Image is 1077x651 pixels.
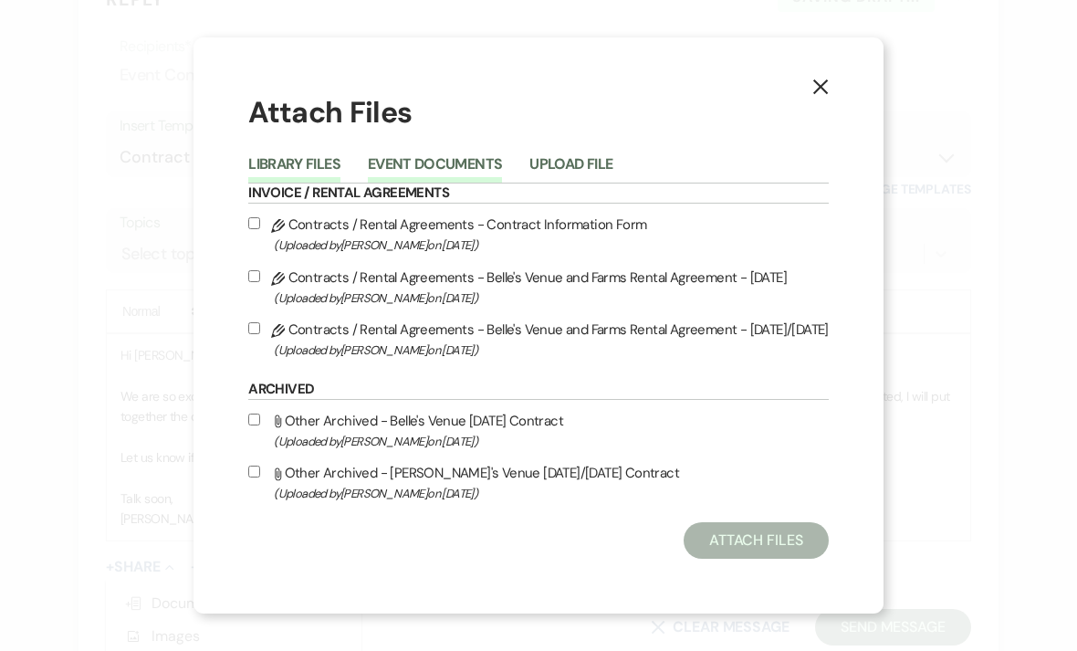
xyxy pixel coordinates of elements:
span: (Uploaded by [PERSON_NAME] on [DATE] ) [274,288,829,309]
button: Attach Files [684,522,829,559]
button: Upload File [529,157,612,183]
input: Other Archived - Belle's Venue [DATE] Contract(Uploaded by[PERSON_NAME]on [DATE]) [248,414,260,425]
label: Other Archived - [PERSON_NAME]'s Venue [DATE]/[DATE] Contract [248,461,829,504]
h1: Attach Files [248,92,829,133]
label: Other Archived - Belle's Venue [DATE] Contract [248,409,829,452]
h6: Invoice / Rental Agreements [248,184,829,204]
input: Contracts / Rental Agreements - Belle's Venue and Farms Rental Agreement - [DATE]/[DATE](Uploaded... [248,322,260,334]
button: Library Files [248,157,340,183]
input: Contracts / Rental Agreements - Contract Information Form(Uploaded by[PERSON_NAME]on [DATE]) [248,217,260,229]
h6: Archived [248,380,829,400]
label: Contracts / Rental Agreements - Belle's Venue and Farms Rental Agreement - [DATE] [248,266,829,309]
input: Other Archived - [PERSON_NAME]'s Venue [DATE]/[DATE] Contract(Uploaded by[PERSON_NAME]on [DATE]) [248,466,260,478]
input: Contracts / Rental Agreements - Belle's Venue and Farms Rental Agreement - [DATE](Uploaded by[PER... [248,270,260,282]
span: (Uploaded by [PERSON_NAME] on [DATE] ) [274,431,829,452]
span: (Uploaded by [PERSON_NAME] on [DATE] ) [274,483,829,504]
button: Event Documents [368,157,502,183]
label: Contracts / Rental Agreements - Belle's Venue and Farms Rental Agreement - [DATE]/[DATE] [248,318,829,361]
span: (Uploaded by [PERSON_NAME] on [DATE] ) [274,235,829,256]
span: (Uploaded by [PERSON_NAME] on [DATE] ) [274,340,829,361]
label: Contracts / Rental Agreements - Contract Information Form [248,213,829,256]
